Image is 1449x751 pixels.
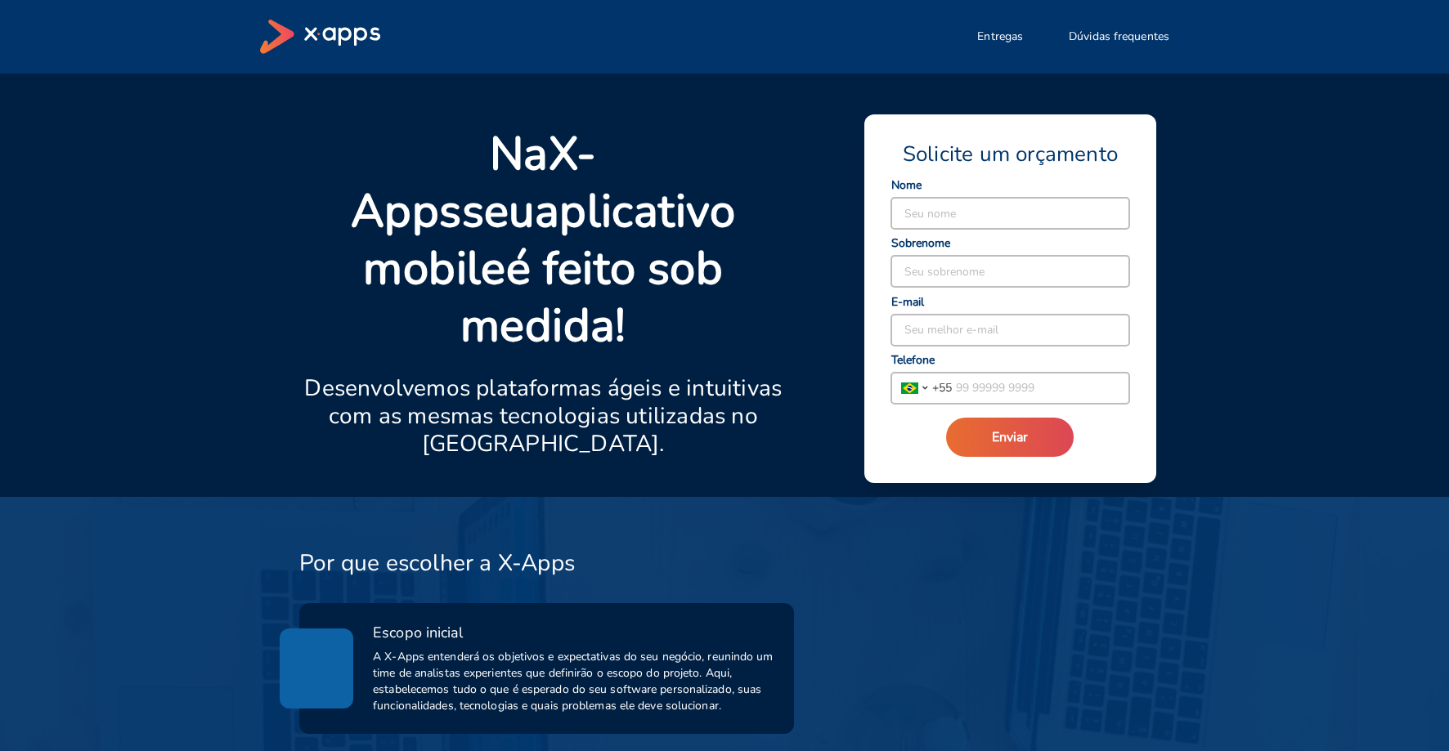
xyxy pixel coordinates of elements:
[363,180,735,300] strong: aplicativo mobile
[299,549,575,577] h3: Por que escolher a X-Apps
[299,374,787,458] p: Desenvolvemos plataformas ágeis e intuitivas com as mesmas tecnologias utilizadas no [GEOGRAPHIC_...
[946,418,1074,457] button: Enviar
[992,428,1028,446] span: Enviar
[952,373,1129,404] input: 99 99999 9999
[373,649,774,714] span: A X-Apps entenderá os objetivos e expectativas do seu negócio, reunindo um time de analistas expe...
[891,315,1129,346] input: Seu melhor e-mail
[373,623,463,642] span: Escopo inicial
[351,123,597,243] strong: X-Apps
[958,20,1043,53] button: Entregas
[1069,29,1169,45] span: Dúvidas frequentes
[1049,20,1189,53] button: Dúvidas frequentes
[299,126,787,355] p: Na seu é feito sob medida!
[891,256,1129,287] input: Seu sobrenome
[977,29,1023,45] span: Entregas
[903,141,1118,168] span: Solicite um orçamento
[932,379,952,396] span: + 55
[891,198,1129,229] input: Seu nome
